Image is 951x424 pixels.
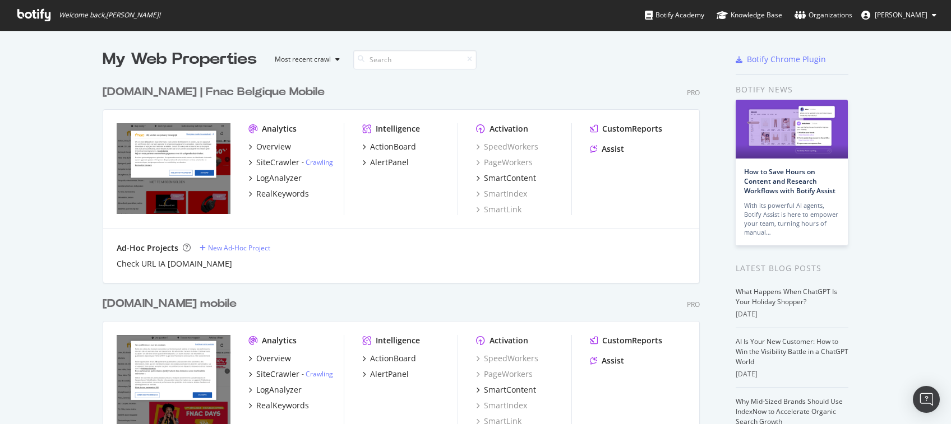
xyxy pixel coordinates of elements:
[687,88,700,97] div: Pro
[256,173,302,184] div: LogAnalyzer
[248,400,309,411] a: RealKeywords
[200,243,270,253] a: New Ad-Hoc Project
[590,335,662,346] a: CustomReports
[103,48,257,71] div: My Web Properties
[256,369,299,380] div: SiteCrawler
[256,188,309,199] div: RealKeywords
[736,262,848,274] div: Latest Blog Posts
[736,309,848,319] div: [DATE]
[103,296,241,312] a: [DOMAIN_NAME] mobile
[490,335,528,346] div: Activation
[370,369,409,380] div: AlertPanel
[248,353,291,364] a: Overview
[602,335,662,346] div: CustomReports
[306,157,333,167] a: Crawling
[117,258,232,269] a: Check URL IA [DOMAIN_NAME]
[602,143,624,155] div: Assist
[476,188,527,199] a: SmartIndex
[103,84,329,100] a: [DOMAIN_NAME] | Fnac Belgique Mobile
[275,56,331,63] div: Most recent crawl
[476,369,533,380] a: PageWorkers
[590,355,624,366] a: Assist
[476,141,538,152] a: SpeedWorkers
[476,384,536,395] a: SmartContent
[795,10,852,21] div: Organizations
[602,355,624,366] div: Assist
[736,337,848,366] a: AI Is Your New Customer: How to Win the Visibility Battle in a ChatGPT World
[645,10,704,21] div: Botify Academy
[736,369,848,379] div: [DATE]
[736,100,848,159] img: How to Save Hours on Content and Research Workflows with Botify Assist
[256,157,299,168] div: SiteCrawler
[590,123,662,134] a: CustomReports
[602,123,662,134] div: CustomReports
[476,173,536,184] a: SmartContent
[306,369,333,379] a: Crawling
[376,335,420,346] div: Intelligence
[362,141,416,152] a: ActionBoard
[103,296,237,312] div: [DOMAIN_NAME] mobile
[484,384,536,395] div: SmartContent
[484,173,536,184] div: SmartContent
[852,6,945,24] button: [PERSON_NAME]
[476,400,527,411] a: SmartIndex
[736,83,848,96] div: Botify news
[248,188,309,199] a: RealKeywords
[256,353,291,364] div: Overview
[262,123,297,134] div: Analytics
[353,50,477,69] input: Search
[913,386,940,413] div: Open Intercom Messenger
[370,141,416,152] div: ActionBoard
[875,10,927,20] span: David Braconnier
[476,204,521,215] a: SmartLink
[370,157,409,168] div: AlertPanel
[370,353,416,364] div: ActionBoard
[362,353,416,364] a: ActionBoard
[747,54,826,65] div: Botify Chrome Plugin
[208,243,270,253] div: New Ad-Hoc Project
[302,369,333,379] div: -
[59,11,160,20] span: Welcome back, [PERSON_NAME] !
[248,384,302,395] a: LogAnalyzer
[362,369,409,380] a: AlertPanel
[376,123,420,134] div: Intelligence
[248,369,333,380] a: SiteCrawler- Crawling
[248,173,302,184] a: LogAnalyzer
[262,335,297,346] div: Analytics
[476,157,533,168] a: PageWorkers
[736,54,826,65] a: Botify Chrome Plugin
[248,141,291,152] a: Overview
[117,123,230,214] img: www.fnac.be
[256,141,291,152] div: Overview
[490,123,528,134] div: Activation
[117,243,178,254] div: Ad-Hoc Projects
[302,157,333,167] div: -
[362,157,409,168] a: AlertPanel
[744,201,839,237] div: With its powerful AI agents, Botify Assist is here to empower your team, turning hours of manual…
[717,10,782,21] div: Knowledge Base
[256,400,309,411] div: RealKeywords
[687,300,700,309] div: Pro
[266,50,344,68] button: Most recent crawl
[256,384,302,395] div: LogAnalyzer
[744,167,835,195] a: How to Save Hours on Content and Research Workflows with Botify Assist
[736,287,837,306] a: What Happens When ChatGPT Is Your Holiday Shopper?
[590,143,624,155] a: Assist
[248,157,333,168] a: SiteCrawler- Crawling
[476,353,538,364] a: SpeedWorkers
[103,84,325,100] div: [DOMAIN_NAME] | Fnac Belgique Mobile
